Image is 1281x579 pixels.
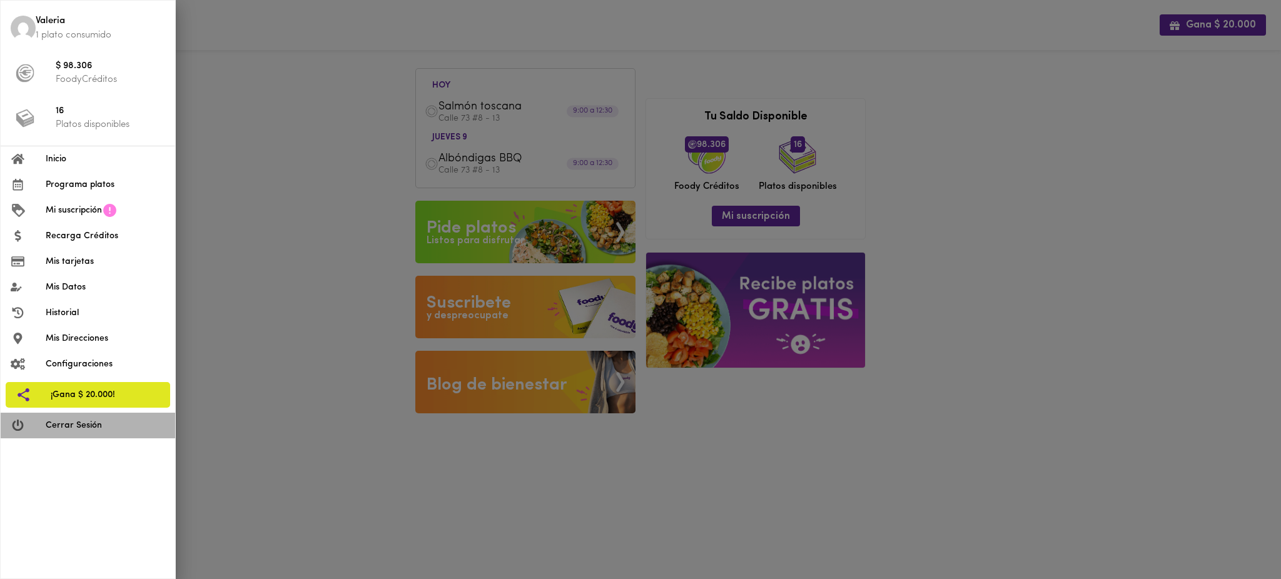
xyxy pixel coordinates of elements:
[56,104,165,119] span: 16
[46,419,165,432] span: Cerrar Sesión
[51,388,160,401] span: ¡Gana $ 20.000!
[46,229,165,243] span: Recarga Créditos
[16,64,34,83] img: foody-creditos-black.png
[1208,506,1268,566] iframe: Messagebird Livechat Widget
[46,306,165,320] span: Historial
[46,204,102,217] span: Mi suscripción
[56,73,165,86] p: FoodyCréditos
[36,29,165,42] p: 1 plato consumido
[46,255,165,268] span: Mis tarjetas
[46,332,165,345] span: Mis Direcciones
[46,178,165,191] span: Programa platos
[46,281,165,294] span: Mis Datos
[56,118,165,131] p: Platos disponibles
[46,358,165,371] span: Configuraciones
[16,109,34,128] img: platos_menu.png
[36,14,165,29] span: Valeria
[56,59,165,74] span: $ 98.306
[46,153,165,166] span: Inicio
